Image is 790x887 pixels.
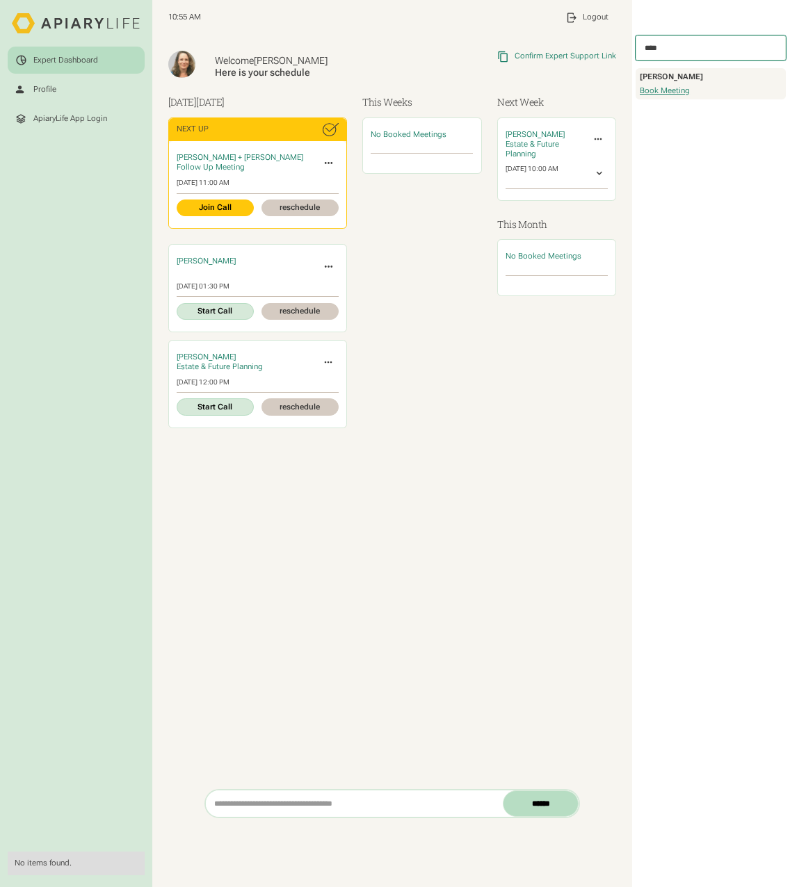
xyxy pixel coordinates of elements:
[33,85,56,95] div: Profile
[177,303,254,320] a: Start Call
[8,47,145,74] a: Expert Dashboard
[177,398,254,415] a: Start Call
[640,72,703,81] strong: [PERSON_NAME]
[371,130,446,139] span: No Booked Meetings
[497,217,616,231] h3: This Month
[506,140,559,158] span: Estate & Future Planning
[177,352,236,361] span: [PERSON_NAME]
[177,200,254,216] a: Join Call
[196,95,225,108] span: [DATE]
[33,56,98,65] div: Expert Dashboard
[215,55,414,67] div: Welcome
[261,398,339,415] a: reschedule
[177,257,236,266] span: [PERSON_NAME]
[506,165,558,182] div: [DATE] 10:00 AM
[261,303,339,320] a: reschedule
[362,95,481,109] h3: This Weeks
[177,153,303,162] span: [PERSON_NAME] + [PERSON_NAME]
[177,362,263,371] span: Estate & Future Planning
[177,378,338,386] div: [DATE] 12:00 PM
[640,86,690,96] a: Book Meeting
[8,76,145,103] a: Profile
[497,95,616,109] h3: Next Week
[168,95,347,109] h3: [DATE]
[254,55,328,66] span: [PERSON_NAME]
[261,200,339,216] a: reschedule
[177,179,338,187] div: [DATE] 11:00 AM
[8,105,145,132] a: ApiaryLife App Login
[506,130,565,139] span: [PERSON_NAME]
[177,124,209,134] div: Next Up
[33,114,107,124] div: ApiaryLife App Login
[177,163,245,172] span: Follow Up Meeting
[168,13,201,22] span: 10:55 AM
[515,51,616,61] div: Confirm Expert Support Link
[506,252,581,261] span: No Booked Meetings
[215,67,414,79] div: Here is your schedule
[15,858,138,868] div: No items found.
[583,13,608,22] div: Logout
[177,282,338,291] div: [DATE] 01:30 PM
[558,4,617,31] a: Logout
